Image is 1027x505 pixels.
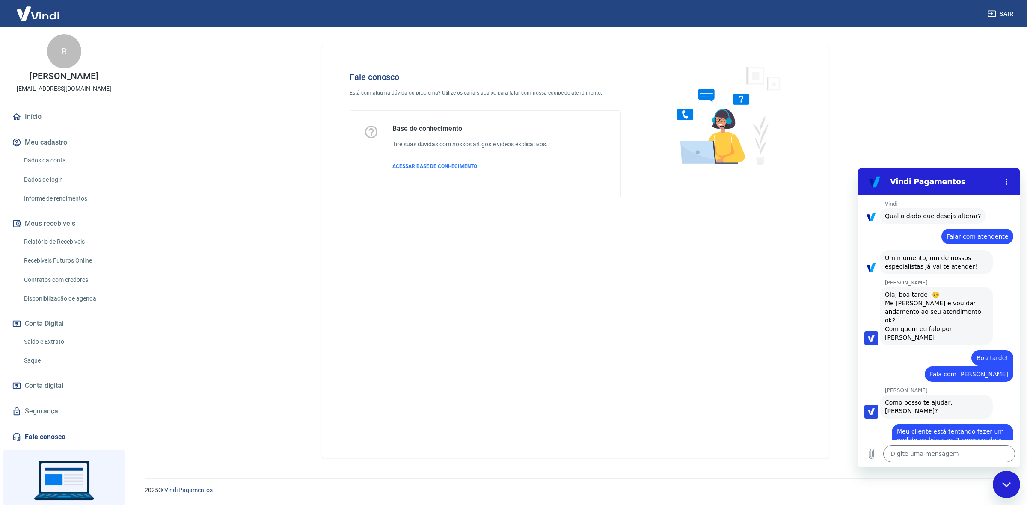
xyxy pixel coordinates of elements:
div: R [47,34,81,68]
button: Meus recebíveis [10,214,118,233]
a: Contratos com credores [21,271,118,289]
a: ACESSAR BASE DE CONHECIMENTO [392,162,548,170]
p: [PERSON_NAME] [30,72,98,81]
p: 2025 © [145,486,1006,495]
a: Dados da conta [21,152,118,169]
a: Disponibilização de agenda [21,290,118,307]
img: Vindi [10,0,66,27]
p: [EMAIL_ADDRESS][DOMAIN_NAME] [17,84,111,93]
a: Segurança [10,402,118,421]
a: Recebíveis Futuros Online [21,252,118,269]
button: Conta Digital [10,314,118,333]
a: Vindi Pagamentos [164,487,213,493]
a: Dados de login [21,171,118,189]
button: Meu cadastro [10,133,118,152]
h6: Tire suas dúvidas com nossos artigos e vídeos explicativos. [392,140,548,149]
h5: Base de conhecimento [392,124,548,133]
span: ACESSAR BASE DE CONHECIMENTO [392,163,477,169]
img: Fale conosco [660,58,790,172]
a: Informe de rendimentos [21,190,118,207]
iframe: Janela de mensagens [858,168,1020,467]
iframe: Botão para abrir a janela de mensagens, conversa em andamento [993,471,1020,498]
a: Início [10,107,118,126]
h4: Fale conosco [350,72,621,82]
button: Sair [986,6,1017,22]
a: Conta digital [10,376,118,395]
p: Está com alguma dúvida ou problema? Utilize os canais abaixo para falar com nossa equipe de atend... [350,89,621,97]
a: Saque [21,352,118,369]
a: Relatório de Recebíveis [21,233,118,251]
span: Conta digital [25,380,63,392]
a: Fale conosco [10,428,118,446]
a: Saldo e Extrato [21,333,118,351]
